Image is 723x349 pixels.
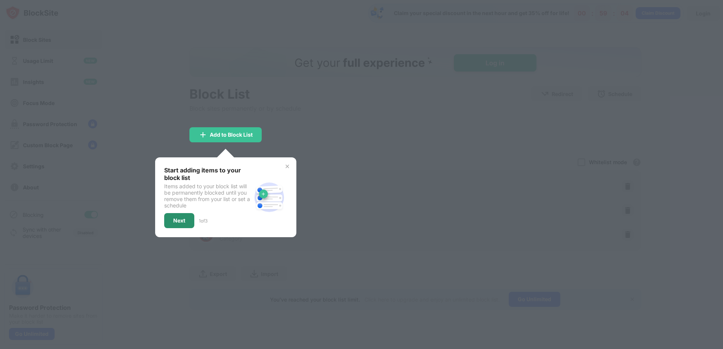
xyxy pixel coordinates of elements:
div: Start adding items to your block list [164,166,251,181]
div: Items added to your block list will be permanently blocked until you remove them from your list o... [164,183,251,209]
img: block-site.svg [251,179,287,215]
div: Add to Block List [210,132,253,138]
img: x-button.svg [284,163,290,169]
div: 1 of 3 [199,218,207,224]
div: Next [173,218,185,224]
